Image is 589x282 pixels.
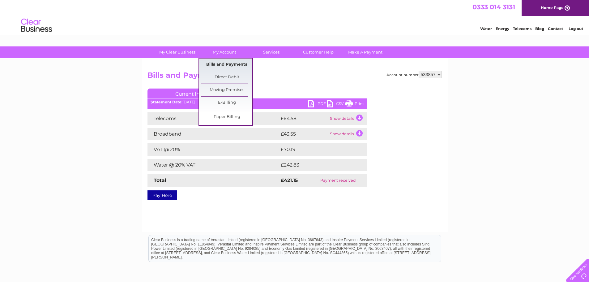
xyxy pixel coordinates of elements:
[201,59,252,71] a: Bills and Payments
[147,100,367,104] div: [DATE]
[279,128,328,140] td: £43.55
[345,100,364,109] a: Print
[513,26,531,31] a: Telecoms
[279,159,356,171] td: £242.83
[309,174,367,187] td: Payment received
[246,46,297,58] a: Services
[386,71,442,78] div: Account number
[201,111,252,123] a: Paper Billing
[201,84,252,96] a: Moving Premises
[151,100,182,104] b: Statement Date:
[201,71,252,84] a: Direct Debit
[548,26,563,31] a: Contact
[480,26,492,31] a: Water
[327,100,345,109] a: CSV
[293,46,344,58] a: Customer Help
[201,97,252,109] a: E-Billing
[152,46,203,58] a: My Clear Business
[308,100,327,109] a: PDF
[472,3,515,11] a: 0333 014 3131
[340,46,391,58] a: Make A Payment
[147,190,177,200] a: Pay Here
[199,46,250,58] a: My Account
[147,112,279,125] td: Telecoms
[279,112,328,125] td: £64.58
[154,177,166,183] strong: Total
[147,143,279,156] td: VAT @ 20%
[328,128,367,140] td: Show details
[279,143,354,156] td: £70.19
[328,112,367,125] td: Show details
[21,16,52,35] img: logo.png
[569,26,583,31] a: Log out
[147,128,279,140] td: Broadband
[147,159,279,171] td: Water @ 20% VAT
[535,26,544,31] a: Blog
[147,89,240,98] a: Current Invoice
[147,71,442,83] h2: Bills and Payments
[496,26,509,31] a: Energy
[281,177,298,183] strong: £421.15
[149,3,441,30] div: Clear Business is a trading name of Verastar Limited (registered in [GEOGRAPHIC_DATA] No. 3667643...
